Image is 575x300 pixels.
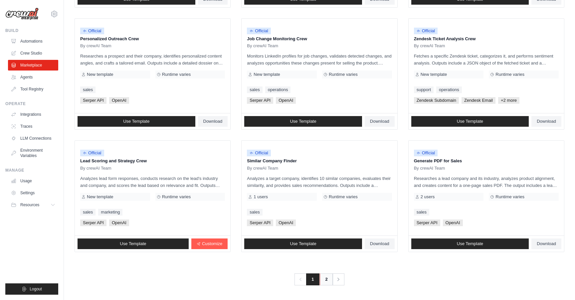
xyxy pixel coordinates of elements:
[537,119,556,124] span: Download
[191,238,228,249] a: Customize
[247,53,392,67] p: Monitors LinkedIn profiles for job changes, validates detected changes, and analyzes opportunitie...
[247,36,392,42] p: Job Change Monitoring Crew
[414,53,559,67] p: Fetches a specific Zendesk ticket, categorizes it, and performs sentiment analysis. Outputs inclu...
[78,116,195,127] a: Use Template
[247,28,271,34] span: Official
[244,238,362,249] a: Use Template
[414,175,559,189] p: Researches a lead company and its industry, analyzes product alignment, and creates content for a...
[8,176,58,186] a: Usage
[306,273,319,285] span: 1
[80,220,106,226] span: Serper API
[80,175,225,189] p: Analyzes lead form responses, conducts research on the lead's industry and company, and scores th...
[8,84,58,94] a: Tool Registry
[414,43,445,49] span: By crewAI Team
[436,86,462,93] a: operations
[8,36,58,47] a: Automations
[8,48,58,59] a: Crew Studio
[411,116,529,127] a: Use Template
[421,194,435,200] span: 2 users
[495,194,524,200] span: Runtime varies
[254,194,268,200] span: 1 users
[421,72,447,77] span: New template
[8,121,58,132] a: Traces
[414,166,445,171] span: By crewAI Team
[531,238,561,249] a: Download
[8,145,58,161] a: Environment Variables
[162,194,191,200] span: Runtime varies
[203,119,223,124] span: Download
[414,150,438,156] span: Official
[276,220,296,226] span: OpenAI
[80,43,111,49] span: By crewAI Team
[80,28,104,34] span: Official
[78,238,189,249] a: Use Template
[87,72,113,77] span: New template
[5,8,39,20] img: Logo
[247,97,273,104] span: Serper API
[265,86,291,93] a: operations
[462,97,495,104] span: Zendesk Email
[80,158,225,164] p: Lead Scoring and Strategy Crew
[329,72,358,77] span: Runtime varies
[5,101,58,106] div: Operate
[109,97,129,104] span: OpenAI
[5,28,58,33] div: Build
[329,194,358,200] span: Runtime varies
[247,166,278,171] span: By crewAI Team
[80,86,96,93] a: sales
[498,97,519,104] span: +2 more
[8,188,58,198] a: Settings
[370,119,389,124] span: Download
[8,133,58,144] a: LLM Connections
[276,97,296,104] span: OpenAI
[414,86,434,93] a: support
[5,168,58,173] div: Manage
[30,286,42,292] span: Logout
[247,150,271,156] span: Official
[414,220,440,226] span: Serper API
[414,97,459,104] span: Zendesk Subdomain
[123,119,149,124] span: Use Template
[290,119,316,124] span: Use Template
[414,28,438,34] span: Official
[414,209,429,216] a: sales
[120,241,146,246] span: Use Template
[98,209,122,216] a: marketing
[370,241,389,246] span: Download
[254,72,280,77] span: New template
[80,150,104,156] span: Official
[80,97,106,104] span: Serper API
[8,109,58,120] a: Integrations
[80,209,96,216] a: sales
[5,283,58,295] button: Logout
[244,116,362,127] a: Use Template
[80,36,225,42] p: Personalized Outreach Crew
[247,220,273,226] span: Serper API
[247,86,262,93] a: sales
[411,238,529,249] a: Use Template
[20,202,39,208] span: Resources
[290,241,316,246] span: Use Template
[198,116,228,127] a: Download
[294,273,344,285] nav: Pagination
[202,241,222,246] span: Customize
[162,72,191,77] span: Runtime varies
[443,220,463,226] span: OpenAI
[8,200,58,210] button: Resources
[247,209,262,216] a: sales
[457,241,483,246] span: Use Template
[80,53,225,67] p: Researches a prospect and their company, identifies personalized content angles, and crafts a tai...
[8,60,58,71] a: Marketplace
[247,43,278,49] span: By crewAI Team
[365,238,395,249] a: Download
[8,72,58,82] a: Agents
[247,158,392,164] p: Similar Company Finder
[537,241,556,246] span: Download
[495,72,524,77] span: Runtime varies
[365,116,395,127] a: Download
[414,158,559,164] p: Generate PDF for Sales
[109,220,129,226] span: OpenAI
[247,175,392,189] p: Analyzes a target company, identifies 10 similar companies, evaluates their similarity, and provi...
[531,116,561,127] a: Download
[87,194,113,200] span: New template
